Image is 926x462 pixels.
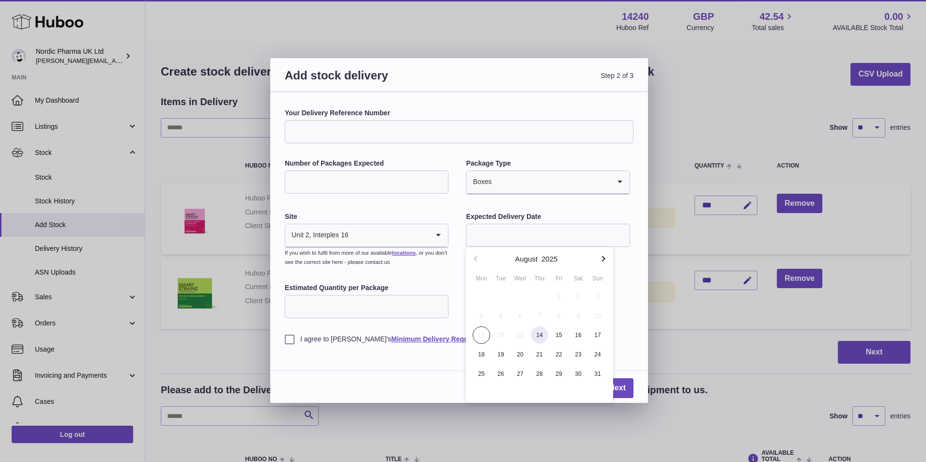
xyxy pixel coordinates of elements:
a: Minimum Delivery Requirements [391,335,496,343]
span: 11 [473,326,490,344]
div: Sat [569,274,588,283]
div: Mon [472,274,491,283]
span: Unit 2, Interplex 16 [285,224,349,246]
button: 29 [549,364,569,384]
button: 2025 [541,255,557,262]
span: 10 [589,307,606,324]
button: 1 [549,287,569,306]
span: 6 [511,307,529,324]
button: 9 [569,306,588,325]
span: 23 [570,346,587,363]
small: If you wish to fulfil from more of our available , or you don’t see the correct site here - pleas... [285,250,447,265]
span: Step 2 of 3 [459,68,633,94]
span: 25 [473,365,490,383]
button: 7 [530,306,549,325]
button: 18 [472,345,491,364]
span: 27 [511,365,529,383]
div: Wed [510,274,530,283]
span: 29 [550,365,568,383]
div: Search for option [285,224,448,247]
span: 9 [570,307,587,324]
button: 19 [491,345,510,364]
span: 16 [570,326,587,344]
span: Boxes [466,171,492,193]
button: 16 [569,325,588,345]
button: 22 [549,345,569,364]
span: 13 [511,326,529,344]
button: 10 [588,306,607,325]
button: 20 [510,345,530,364]
button: 23 [569,345,588,364]
input: Search for option [492,171,610,193]
button: 30 [569,364,588,384]
label: Expected Delivery Date [466,212,630,221]
button: 5 [491,306,510,325]
span: 8 [550,307,568,324]
span: 24 [589,346,606,363]
button: 11 [472,325,491,345]
h3: Add stock delivery [285,68,459,94]
label: Package Type [466,159,630,168]
span: 26 [492,365,509,383]
label: Your Delivery Reference Number [285,108,633,118]
span: 12 [492,326,509,344]
span: 22 [550,346,568,363]
span: 5 [492,307,509,324]
input: Search for option [349,224,429,246]
a: locations [392,250,416,256]
span: 28 [531,365,548,383]
button: 15 [549,325,569,345]
button: 28 [530,364,549,384]
span: 17 [589,326,606,344]
div: Sun [588,274,607,283]
button: 2 [569,287,588,306]
button: 26 [491,364,510,384]
span: 1 [550,288,568,305]
div: Fri [549,274,569,283]
button: 13 [510,325,530,345]
button: 3 [588,287,607,306]
div: Thu [530,274,549,283]
span: 3 [589,288,606,305]
span: 2 [570,288,587,305]
a: Next [601,378,633,398]
button: 6 [510,306,530,325]
button: 12 [491,325,510,345]
button: 17 [588,325,607,345]
button: 27 [510,364,530,384]
span: 4 [473,307,490,324]
label: I agree to [PERSON_NAME]'s [285,335,633,344]
label: Site [285,212,448,221]
label: Number of Packages Expected [285,159,448,168]
span: 19 [492,346,509,363]
button: 31 [588,364,607,384]
button: 21 [530,345,549,364]
span: 18 [473,346,490,363]
div: Tue [491,274,510,283]
span: 14 [531,326,548,344]
div: Search for option [466,171,629,194]
label: Estimated Quantity per Package [285,283,448,293]
button: 8 [549,306,569,325]
span: 21 [531,346,548,363]
button: 4 [472,306,491,325]
span: 31 [589,365,606,383]
button: 14 [530,325,549,345]
button: August [515,255,538,262]
button: 24 [588,345,607,364]
span: 20 [511,346,529,363]
span: 15 [550,326,568,344]
span: 30 [570,365,587,383]
span: 7 [531,307,548,324]
button: 25 [472,364,491,384]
